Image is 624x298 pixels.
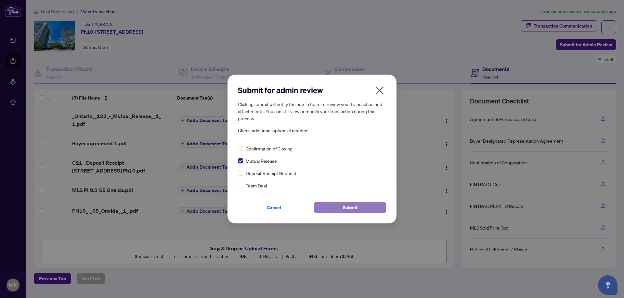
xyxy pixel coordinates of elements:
[238,127,386,135] span: Check additional options if needed:
[246,182,267,189] span: Team Deal
[314,202,386,213] button: Submit
[246,170,296,177] span: Deposit Receipt Request
[374,85,385,96] span: close
[598,275,617,295] button: Open asap
[246,157,277,164] span: Mutual Release
[267,202,281,213] span: Cancel
[238,85,386,95] h2: Submit for admin review
[246,145,292,152] span: Confirmation of Closing
[343,202,357,213] span: Submit
[238,202,310,213] button: Cancel
[238,101,386,122] h5: Clicking submit will notify the admin team to review your transaction and attachments. You can st...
